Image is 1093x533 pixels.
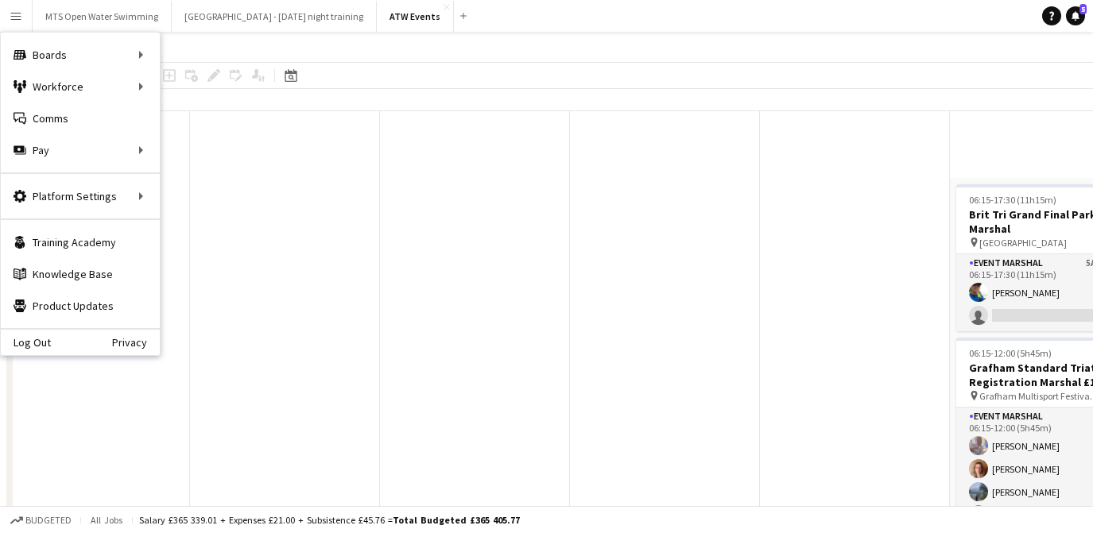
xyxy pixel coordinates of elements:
[1,258,160,290] a: Knowledge Base
[969,347,1052,359] span: 06:15-12:00 (5h45m)
[172,1,377,32] button: [GEOGRAPHIC_DATA] - [DATE] night training
[139,514,520,526] div: Salary £365 339.01 + Expenses £21.00 + Subsistence £45.76 =
[87,514,126,526] span: All jobs
[8,512,74,529] button: Budgeted
[377,1,454,32] button: ATW Events
[1,226,160,258] a: Training Academy
[33,1,172,32] button: MTS Open Water Swimming
[25,515,72,526] span: Budgeted
[1,39,160,71] div: Boards
[112,336,160,349] a: Privacy
[1,336,51,349] a: Log Out
[1,290,160,322] a: Product Updates
[979,237,1067,249] span: [GEOGRAPHIC_DATA]
[1,180,160,212] div: Platform Settings
[393,514,520,526] span: Total Budgeted £365 405.77
[1079,4,1087,14] span: 5
[969,194,1056,206] span: 06:15-17:30 (11h15m)
[1,134,160,166] div: Pay
[1,102,160,134] a: Comms
[1,71,160,102] div: Workforce
[1066,6,1085,25] a: 5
